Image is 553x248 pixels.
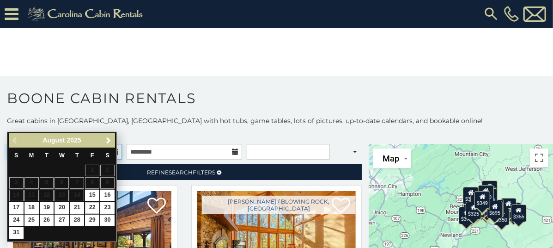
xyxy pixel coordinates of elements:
[383,154,399,163] span: Map
[481,180,497,198] div: $525
[40,215,54,226] a: 26
[75,152,79,159] span: Thursday
[24,215,39,226] a: 25
[70,202,84,214] a: 21
[24,202,39,214] a: 18
[463,187,479,205] div: $305
[85,202,99,214] a: 22
[9,227,24,239] a: 31
[478,185,493,203] div: $320
[7,164,362,180] a: RefineSearchFilters
[483,6,499,22] img: search-regular.svg
[105,137,112,144] span: Next
[23,5,151,23] img: Khaki-logo.png
[373,149,411,168] button: Change map style
[14,152,18,159] span: Sunday
[85,190,99,201] a: 15
[70,215,84,226] a: 28
[466,202,481,219] div: $325
[67,136,81,144] span: 2025
[500,198,516,216] div: $930
[100,215,115,226] a: 30
[105,152,109,159] span: Saturday
[59,152,65,159] span: Wednesday
[482,188,498,206] div: $250
[488,199,504,217] div: $380
[55,202,69,214] a: 20
[103,135,114,146] a: Next
[100,190,115,201] a: 16
[530,149,548,167] button: Toggle fullscreen view
[459,207,474,224] div: $375
[9,215,24,226] a: 24
[43,136,65,144] span: August
[147,197,166,216] a: Add to favorites
[474,191,490,209] div: $349
[55,215,69,226] a: 27
[202,196,356,214] a: [PERSON_NAME] / Blowing Rock, [GEOGRAPHIC_DATA]
[494,208,510,225] div: $350
[91,152,94,159] span: Friday
[9,202,24,214] a: 17
[45,152,49,159] span: Tuesday
[487,201,503,218] div: $695
[29,152,34,159] span: Monday
[169,169,193,176] span: Search
[85,215,99,226] a: 29
[100,202,115,214] a: 23
[40,202,54,214] a: 19
[510,205,526,222] div: $355
[502,6,521,22] a: [PHONE_NUMBER]
[147,169,216,176] span: Refine Filters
